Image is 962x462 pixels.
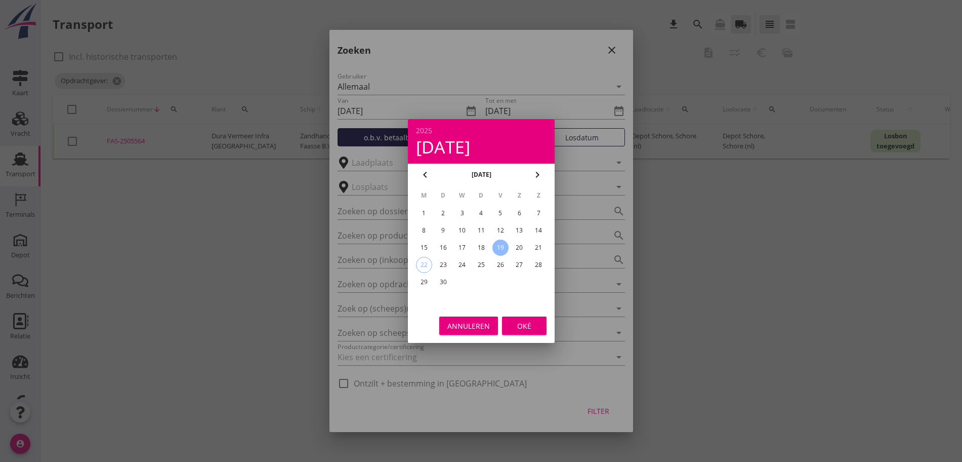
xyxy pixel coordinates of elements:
[491,187,509,204] th: V
[511,222,527,239] button: 13
[511,205,527,221] button: 6
[510,321,538,331] div: Oké
[492,222,508,239] button: 12
[510,187,528,204] th: Z
[530,222,547,239] button: 14
[435,222,451,239] button: 9
[453,187,471,204] th: W
[529,187,548,204] th: Z
[415,274,432,290] button: 29
[511,240,527,256] button: 20
[415,222,432,239] button: 8
[492,257,508,273] button: 26
[454,257,470,273] button: 24
[473,222,489,239] button: 11
[530,205,547,221] button: 7
[447,321,490,331] div: Annuleren
[530,240,547,256] button: 21
[434,187,452,204] th: D
[439,317,498,335] button: Annuleren
[468,167,494,182] button: [DATE]
[473,205,489,221] button: 4
[415,240,432,256] button: 15
[454,240,470,256] button: 17
[415,205,432,221] button: 1
[435,274,451,290] button: 30
[435,205,451,221] button: 2
[531,169,543,181] i: chevron_right
[472,187,490,204] th: D
[415,187,433,204] th: M
[473,257,489,273] button: 25
[416,127,547,134] div: 2025
[473,240,489,256] button: 18
[511,257,527,273] button: 27
[454,205,470,221] button: 3
[435,257,451,273] button: 23
[435,240,451,256] button: 16
[502,317,547,335] button: Oké
[416,257,431,273] div: 22
[419,169,431,181] i: chevron_left
[416,138,547,156] div: [DATE]
[415,257,432,273] button: 22
[492,240,508,256] button: 19
[454,222,470,239] button: 10
[530,257,547,273] button: 28
[492,205,508,221] button: 5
